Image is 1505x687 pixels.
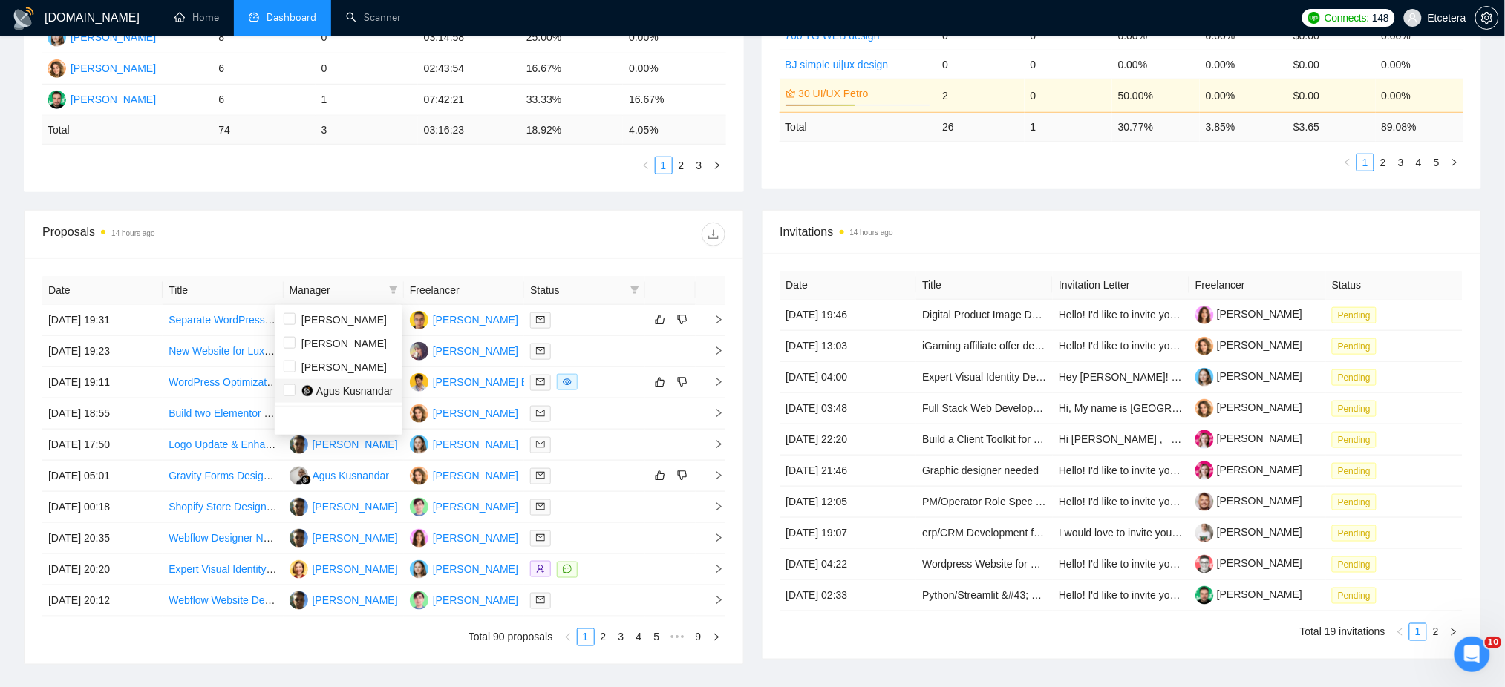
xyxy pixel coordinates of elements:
img: c1qvStQl1zOZ1p4JlAqOAgVKIAP2zxwJfXq9-5qzgDvfiznqwN5naO0dlR9WjNt14c [1195,430,1214,449]
a: Pending [1332,464,1382,476]
li: 2 [1427,623,1445,641]
td: 33.33% [520,85,623,116]
li: Next 5 Pages [666,628,690,646]
img: c1j3LM-P8wYGiNJFOz_ykoDtzB4IbR1eXHCmdn6mkzey13rf0U2oYvbmCfs7AXqnBj [1195,586,1214,605]
th: Date [780,271,917,300]
a: 1 [578,629,594,645]
div: Proposals [42,223,384,246]
button: right [1446,154,1463,171]
a: PS[PERSON_NAME] [410,344,518,356]
span: eye [563,378,572,387]
td: $ 3.65 [1287,112,1375,141]
img: PD [410,529,428,548]
a: 3 [691,157,708,174]
a: AS[PERSON_NAME] [48,93,156,105]
td: 26 [936,112,1024,141]
td: 03:14:58 [418,22,520,53]
a: DM[PERSON_NAME] [410,500,518,512]
td: 0.00% [1200,50,1287,79]
td: 2 [936,79,1024,112]
th: Freelancer [404,276,524,305]
a: [PERSON_NAME] [1195,526,1302,538]
div: [PERSON_NAME] [433,312,518,328]
a: PM/Operator Role Spec — AI Initiative Lead (Freelance / Part-time) [922,496,1232,507]
div: [PERSON_NAME] [433,405,518,421]
a: Pending [1332,527,1382,539]
img: logo [12,7,36,30]
td: $0.00 [1287,79,1375,112]
li: 1 [655,157,673,174]
a: AP[PERSON_NAME] [410,407,518,418]
td: 8 [212,22,315,53]
td: Digital Product Image Designer [916,300,1053,331]
th: Title [916,271,1053,300]
a: AP[PERSON_NAME] [290,594,398,605]
span: right [702,346,724,356]
a: 4 [631,629,647,645]
th: Invitation Letter [1053,271,1189,300]
span: dislike [677,376,688,388]
a: Expert Visual Identity Designer for E-commerce Brand [922,371,1172,383]
th: Date [42,276,163,305]
button: dislike [673,311,691,329]
span: dislike [677,470,688,481]
td: 1 [1025,112,1112,141]
a: setting [1475,12,1499,24]
span: filter [630,286,639,295]
td: 50.00% [1112,79,1200,112]
li: Previous Page [1339,154,1357,171]
td: 0 [1025,50,1112,79]
a: 1 [1410,624,1426,640]
img: 0HZm5+FzCBguwLTpFOMAAAAASUVORK5CYII= [301,385,313,397]
li: Next Page [708,157,726,174]
a: 9 [691,629,707,645]
a: Pending [1332,402,1382,414]
a: 2 [1375,154,1391,171]
a: AM[PERSON_NAME] [290,562,398,574]
span: like [655,470,665,481]
span: Pending [1332,463,1377,479]
span: mail [536,409,545,418]
span: Pending [1332,556,1377,573]
span: Pending [1332,401,1377,417]
span: right [713,161,722,170]
div: [PERSON_NAME] [433,592,518,608]
div: [PERSON_NAME] [433,467,518,484]
div: [PERSON_NAME] [313,499,398,515]
img: DB [410,373,428,392]
span: Connects: [1325,10,1369,26]
button: like [651,467,669,484]
a: [PERSON_NAME] [1195,464,1302,476]
img: c1Ztns_PlkZmqQg2hxOAB3KrB-2UgfwRbY9QtdsXzD6WDZPCtFtyWXKn0el6RrVcf5 [1195,555,1214,573]
td: 0.00% [1112,50,1200,79]
span: Pending [1332,494,1377,510]
span: like [655,376,665,388]
div: [PERSON_NAME] [313,530,398,546]
button: right [708,157,726,174]
td: 0 [316,22,418,53]
td: 0 [1025,79,1112,112]
a: 2 [1428,624,1444,640]
span: message [563,565,572,573]
span: like [655,314,665,326]
td: 07:42:21 [418,85,520,116]
div: Agus Kusnandar [313,467,390,484]
td: 0.00% [623,53,725,85]
td: 25.00% [520,22,623,53]
a: DB[PERSON_NAME] Bronfain [410,375,560,387]
a: 3 [1393,154,1409,171]
img: c1wY7m8ZWXnIubX-lpYkQz8QSQ1v5mgv5UQmPpzmho8AMWW-HeRy9TbwhmJc8l-wsG [1195,368,1214,387]
img: c1qvStQl1zOZ1p4JlAqOAgVKIAP2zxwJfXq9-5qzgDvfiznqwN5naO0dlR9WjNt14c [1195,461,1214,480]
div: [PERSON_NAME] [313,592,398,608]
a: PD[PERSON_NAME] [410,531,518,543]
td: [DATE] 13:03 [780,331,917,362]
td: [DATE] 19:11 [42,367,163,398]
td: 0 [936,50,1024,79]
div: [PERSON_NAME] [433,530,518,546]
td: 3.85 % [1200,112,1287,141]
a: BJ simple ui|ux design [786,59,889,70]
a: 30 UI/UX Petro [799,85,928,102]
span: right [702,377,724,387]
span: download [702,229,725,240]
a: AKAgus Kusnandar [290,469,390,481]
